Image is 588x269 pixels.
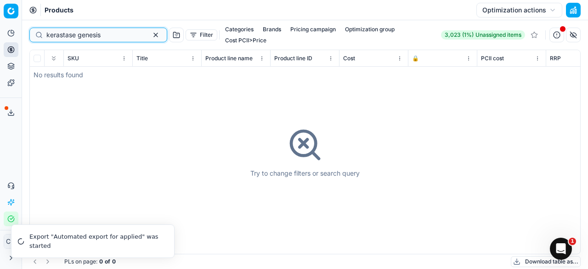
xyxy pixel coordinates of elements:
nav: breadcrumb [45,6,73,15]
span: 1 [569,238,576,245]
button: Categories [221,24,257,35]
strong: 0 [99,258,103,265]
span: RRP [550,55,561,62]
button: CM [4,234,18,249]
div: Try to change filters or search query [250,169,360,178]
span: 🔒 [412,55,419,62]
span: Product line ID [274,55,312,62]
span: Product line name [205,55,253,62]
button: Brands [259,24,285,35]
button: Optimization group [341,24,398,35]
span: Products [45,6,73,15]
strong: of [105,258,110,265]
div: Export "Automated export for applied" was started [29,232,163,250]
nav: pagination [29,256,53,267]
span: PCII cost [481,55,504,62]
button: Filter [186,29,217,40]
a: 3,023 (1%)Unassigned items [441,30,525,40]
strong: 0 [112,258,116,265]
span: Title [136,55,148,62]
button: Expand all [48,53,59,64]
button: Go to next page [42,256,53,267]
input: Search by SKU or title [46,30,143,40]
span: Cost [343,55,355,62]
button: Go to previous page [29,256,40,267]
iframe: Intercom live chat [550,238,572,260]
span: PLs on page : [64,258,97,265]
button: Cost PCII>Price [221,35,270,46]
button: Optimization actions [476,3,562,17]
span: SKU [68,55,79,62]
button: Pricing campaign [287,24,339,35]
span: Unassigned items [475,31,521,39]
button: Download table as... [511,256,581,267]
